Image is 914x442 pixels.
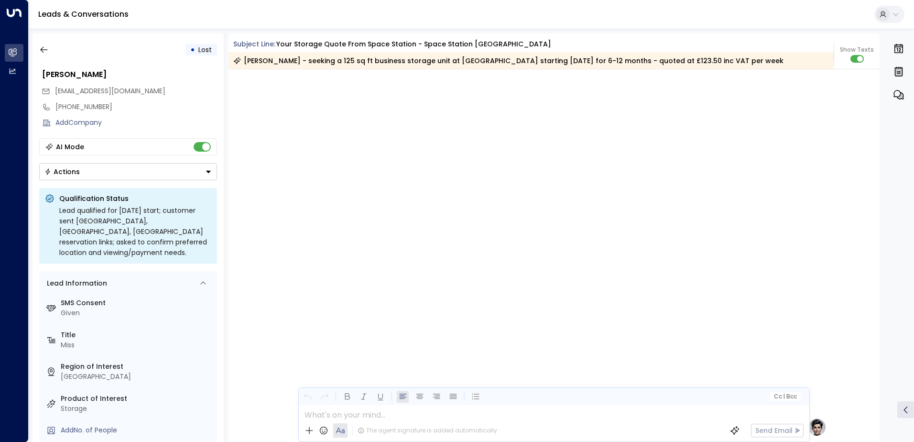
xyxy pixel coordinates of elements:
div: • [190,41,195,58]
div: The agent signature is added automatically [358,426,497,435]
div: [GEOGRAPHIC_DATA] [61,372,213,382]
div: Lead qualified for [DATE] start; customer sent [GEOGRAPHIC_DATA], [GEOGRAPHIC_DATA], [GEOGRAPHIC_... [59,205,211,258]
div: Lead Information [44,278,107,288]
div: Given [61,308,213,318]
span: Cc Bcc [773,393,796,400]
div: [PERSON_NAME] - seeking a 125 sq ft business storage unit at [GEOGRAPHIC_DATA] starting [DATE] fo... [233,56,783,66]
a: Leads & Conversations [38,9,129,20]
label: Product of Interest [61,394,213,404]
div: [PHONE_NUMBER] [55,102,217,112]
p: Qualification Status [59,194,211,203]
div: [PERSON_NAME] [42,69,217,80]
span: Show Texts [840,45,874,54]
button: Redo [318,391,330,403]
span: Subject Line: [233,39,275,49]
label: Region of Interest [61,362,213,372]
button: Undo [302,391,314,403]
div: AddCompany [55,118,217,128]
span: Lost [198,45,212,55]
div: Miss [61,340,213,350]
div: Button group with a nested menu [39,163,217,180]
label: SMS Consent [61,298,213,308]
span: [EMAIL_ADDRESS][DOMAIN_NAME] [55,86,165,96]
div: Actions [44,167,80,176]
span: | [783,393,785,400]
button: Actions [39,163,217,180]
button: Cc|Bcc [770,392,800,401]
div: Your storage quote from Space Station - Space Station [GEOGRAPHIC_DATA] [276,39,551,49]
span: maloumella@yahoo.com [55,86,165,96]
label: Title [61,330,213,340]
div: Storage [61,404,213,414]
img: profile-logo.png [807,418,827,437]
div: AddNo. of People [61,425,213,435]
div: AI Mode [56,142,84,152]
